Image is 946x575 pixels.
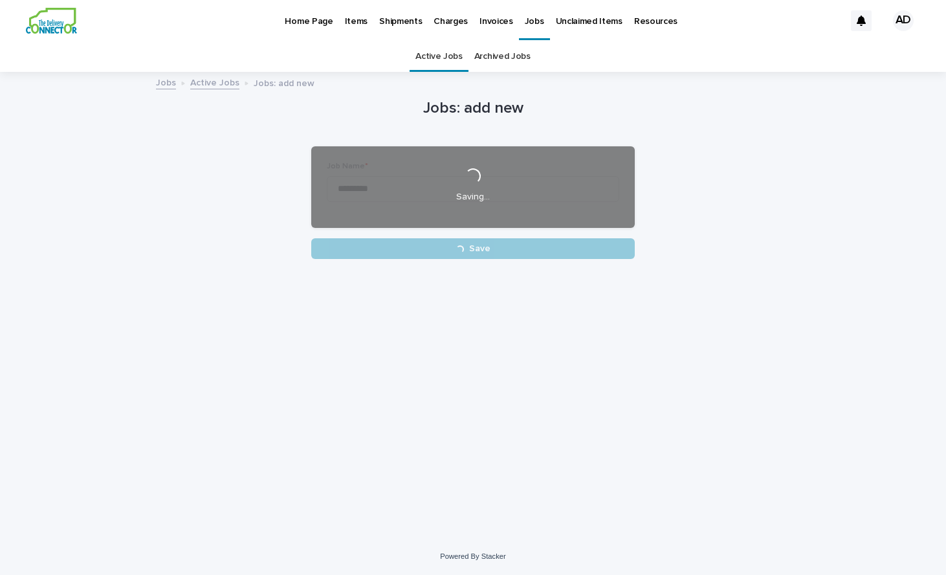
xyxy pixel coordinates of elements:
[190,74,239,89] a: Active Jobs
[474,41,531,72] a: Archived Jobs
[311,238,635,259] button: Save
[311,99,635,118] h1: Jobs: add new
[440,552,505,560] a: Powered By Stacker
[156,74,176,89] a: Jobs
[254,75,314,89] p: Jobs: add new
[469,244,490,253] span: Save
[456,192,490,203] p: Saving…
[415,41,463,72] a: Active Jobs
[26,8,77,34] img: aCWQmA6OSGG0Kwt8cj3c
[893,10,914,31] div: AD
